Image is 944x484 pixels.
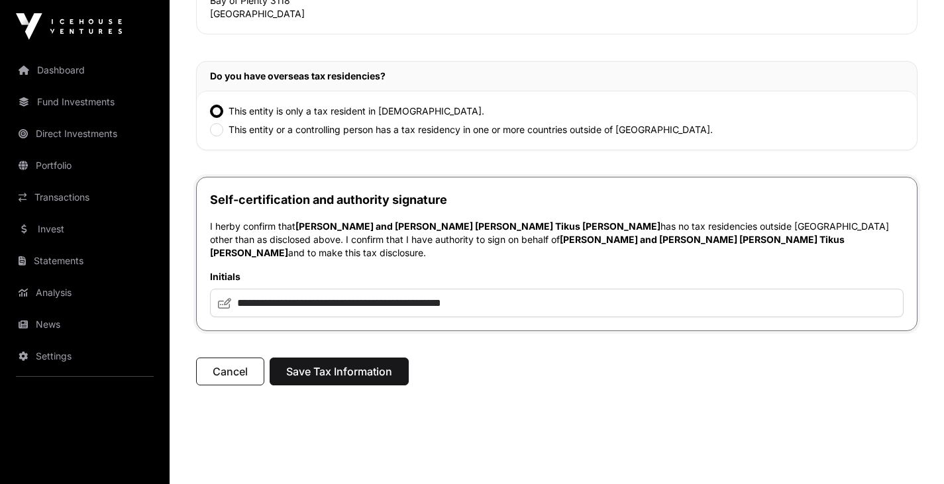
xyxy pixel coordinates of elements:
span: Cancel [213,363,248,379]
label: Initials [210,270,904,283]
button: Cancel [196,358,264,385]
img: Icehouse Ventures Logo [16,13,122,40]
a: Cancel [196,371,264,384]
iframe: Chat Widget [878,420,944,484]
p: I herby confirm that has no tax residencies outside [GEOGRAPHIC_DATA] other than as disclosed abo... [210,220,904,260]
button: Save Tax Information [270,358,409,385]
a: Statements [11,246,159,275]
span: [PERSON_NAME] and [PERSON_NAME] [PERSON_NAME] Tikus [PERSON_NAME] [295,220,660,232]
a: Transactions [11,183,159,212]
span: Save Tax Information [286,363,392,379]
a: Dashboard [11,56,159,85]
label: This entity is only a tax resident in [DEMOGRAPHIC_DATA]. [229,105,484,118]
a: Direct Investments [11,119,159,148]
a: Settings [11,342,159,371]
a: News [11,310,159,339]
a: Portfolio [11,151,159,180]
a: Fund Investments [11,87,159,117]
a: Analysis [11,278,159,307]
h2: Do you have overseas tax residencies? [210,70,904,83]
label: This entity or a controlling person has a tax residency in one or more countries outside of [GEOG... [229,123,713,136]
h2: Self-certification and authority signature [210,191,904,209]
p: [GEOGRAPHIC_DATA] [210,7,554,21]
a: Invest [11,215,159,244]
